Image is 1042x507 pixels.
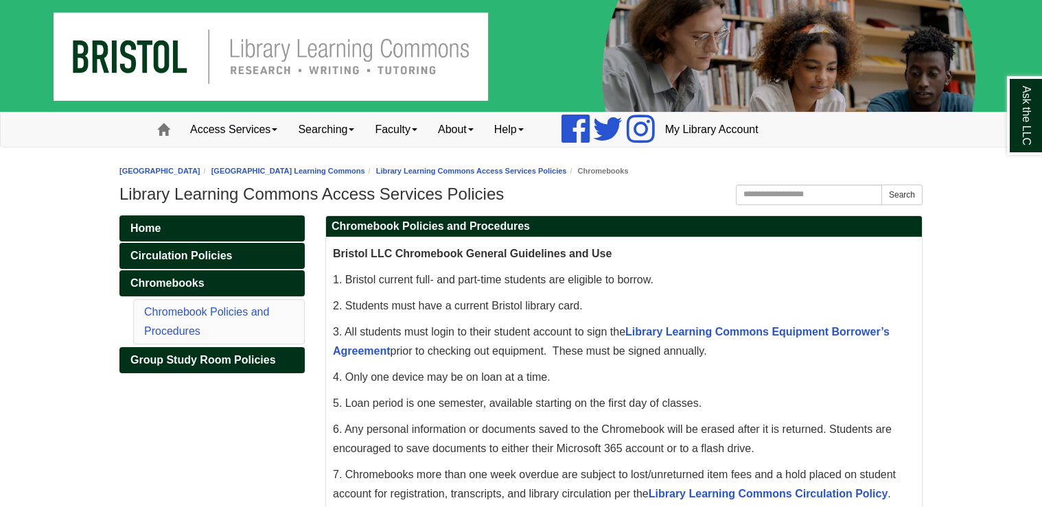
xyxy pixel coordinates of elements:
span: 3. All students must login to their student account to sign the prior to checking out equipment. ... [333,326,890,357]
a: About [428,113,484,147]
a: Searching [288,113,364,147]
span: Home [130,222,161,234]
nav: breadcrumb [119,165,923,178]
h1: Library Learning Commons Access Services Policies [119,185,923,204]
a: Circulation Policies [119,243,305,269]
a: My Library Account [655,113,769,147]
span: 6. Any personal information or documents saved to the Chromebook will be erased after it is retur... [333,423,892,454]
span: 5. Loan period is one semester, available starting on the first day of classes. [333,397,702,409]
span: Chromebooks [130,277,205,289]
a: [GEOGRAPHIC_DATA] [119,167,200,175]
a: Group Study Room Policies [119,347,305,373]
span: 1. Bristol current full- and part-time students are eligible to borrow. [333,274,653,285]
a: Library Learning Commons Circulation Policy [649,488,888,499]
h2: Chromebook Policies and Procedures [326,216,922,237]
span: 2. Students must have a current Bristol library card. [333,300,583,311]
span: 7. Chromebooks more than one week overdue are subject to lost/unreturned item fees and a hold pla... [333,469,896,499]
li: Chromebooks [566,165,628,178]
a: Chromebooks [119,270,305,296]
span: Bristol LLC Chromebook General Guidelines and Use [333,248,612,259]
a: Access Services [180,113,288,147]
span: Group Study Room Policies [130,354,276,366]
a: Library Learning Commons Access Services Policies [376,167,567,175]
a: Help [484,113,534,147]
a: Faculty [364,113,428,147]
a: Library Learning Commons Equipment Borrower’s Agreement [333,326,890,357]
a: [GEOGRAPHIC_DATA] Learning Commons [211,167,365,175]
span: Circulation Policies [130,250,232,261]
a: Chromebook Policies and Procedures [144,306,269,337]
div: Guide Pages [119,215,305,373]
span: 4. Only one device may be on loan at a time. [333,371,551,383]
a: Home [119,215,305,241]
button: Search [881,185,923,205]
